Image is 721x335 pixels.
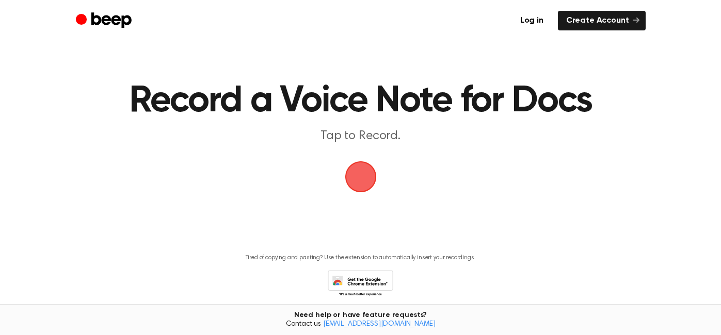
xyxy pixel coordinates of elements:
p: Tired of copying and pasting? Use the extension to automatically insert your recordings. [246,254,476,262]
a: Log in [512,11,552,30]
span: Contact us [6,320,715,329]
a: Beep [76,11,134,31]
a: [EMAIL_ADDRESS][DOMAIN_NAME] [323,321,436,328]
a: Create Account [558,11,646,30]
h1: Record a Voice Note for Docs [111,82,610,120]
img: Beep Logo [345,161,376,192]
p: Tap to Record. [163,128,559,145]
